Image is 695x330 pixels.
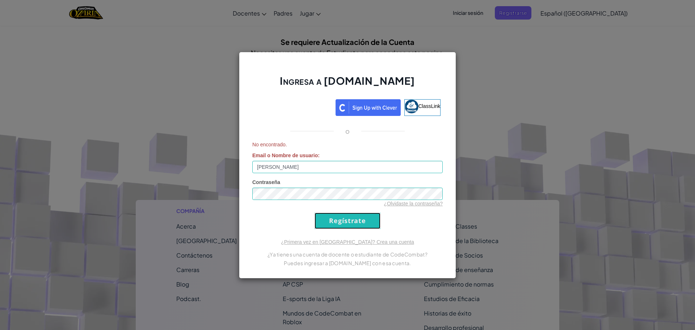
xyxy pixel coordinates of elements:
span: Email o Nombre de usuario [252,153,318,158]
iframe: Botón Iniciar sesión con Google [251,99,336,114]
span: No encontrado. [252,141,443,148]
p: Puedes ingresar a [DOMAIN_NAME] con esa cuenta. [252,259,443,267]
p: ¿Ya tienes una cuenta de docente o estudiante de CodeCombat? [252,250,443,259]
h2: Ingresa a [DOMAIN_NAME] [252,74,443,95]
a: ¿Primera vez en [GEOGRAPHIC_DATA]? Crea una cuenta [281,239,414,245]
span: Contraseña [252,179,280,185]
span: ClassLink [418,103,441,109]
a: ¿Olvidaste la contraseña? [384,201,443,206]
img: clever_sso_button@2x.png [336,99,401,116]
input: Regístrate [315,213,380,229]
img: classlink-logo-small.png [405,100,418,113]
p: o [345,127,350,135]
label: : [252,152,320,159]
